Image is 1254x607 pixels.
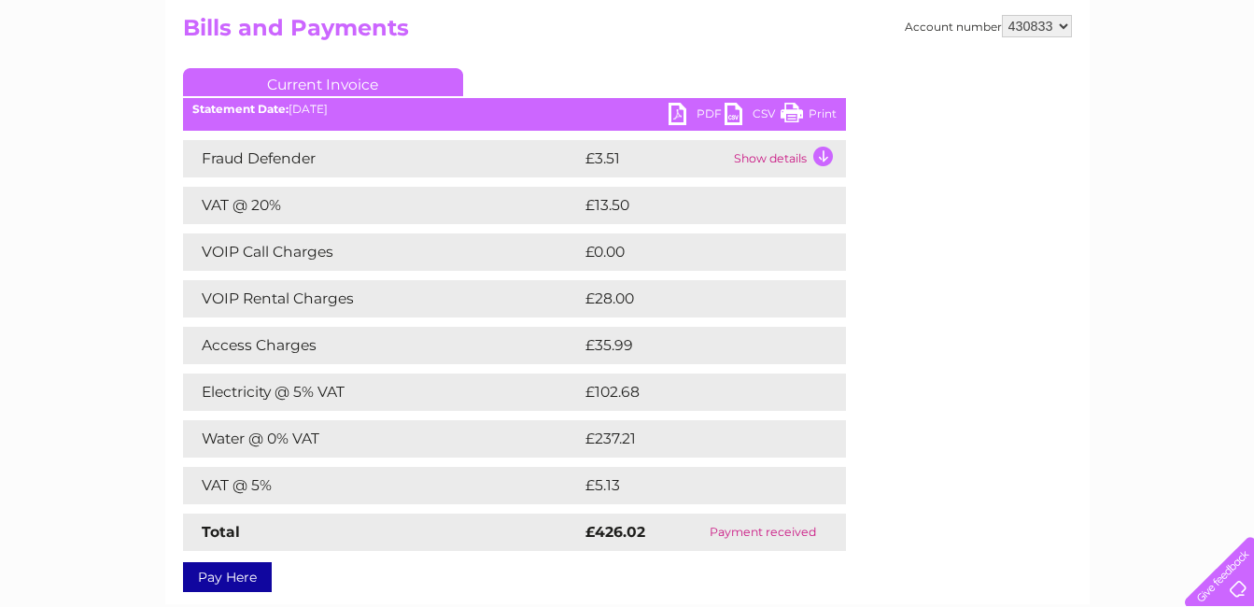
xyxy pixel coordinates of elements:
div: Account number [905,15,1072,37]
a: 0333 014 3131 [902,9,1031,33]
td: £0.00 [581,233,803,271]
td: Water @ 0% VAT [183,420,581,458]
td: £102.68 [581,374,812,411]
strong: £426.02 [585,523,645,541]
td: £13.50 [581,187,807,224]
td: £35.99 [581,327,809,364]
td: VAT @ 20% [183,187,581,224]
div: [DATE] [183,103,846,116]
td: VAT @ 5% [183,467,581,504]
td: VOIP Call Charges [183,233,581,271]
td: VOIP Rental Charges [183,280,581,318]
a: Pay Here [183,562,272,592]
img: logo.png [44,49,139,106]
h2: Bills and Payments [183,15,1072,50]
td: £237.21 [581,420,810,458]
b: Statement Date: [192,102,289,116]
td: Fraud Defender [183,140,581,177]
td: £5.13 [581,467,799,504]
strong: Total [202,523,240,541]
td: Access Charges [183,327,581,364]
a: Water [925,79,961,93]
a: Log out [1192,79,1236,93]
a: Telecoms [1024,79,1080,93]
a: CSV [725,103,781,130]
td: Electricity @ 5% VAT [183,374,581,411]
a: Blog [1092,79,1119,93]
div: Clear Business is a trading name of Verastar Limited (registered in [GEOGRAPHIC_DATA] No. 3667643... [187,10,1069,91]
td: £3.51 [581,140,729,177]
a: Print [781,103,837,130]
a: Energy [972,79,1013,93]
td: Show details [729,140,846,177]
a: PDF [669,103,725,130]
td: £28.00 [581,280,810,318]
a: Current Invoice [183,68,463,96]
a: Contact [1130,79,1176,93]
td: Payment received [680,514,846,551]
